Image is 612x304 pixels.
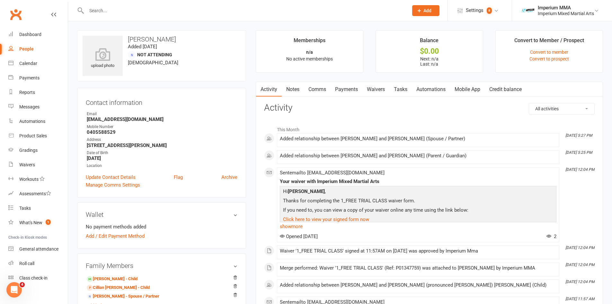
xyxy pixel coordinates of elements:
a: Class kiosk mode [8,271,68,285]
a: Workouts [8,172,68,187]
div: General attendance [19,246,58,252]
i: [DATE] 12:04 PM [565,280,594,284]
a: Reports [8,85,68,100]
span: No active memberships [286,56,333,61]
a: Dashboard [8,27,68,42]
a: Add / Edit Payment Method [86,232,145,240]
div: Gradings [19,148,38,153]
strong: [DATE] [87,155,237,161]
div: Calendar [19,61,37,66]
div: Automations [19,119,45,124]
a: Cillian [PERSON_NAME] - Child [87,284,150,291]
strong: n/a [306,50,313,55]
time: Added [DATE] [128,44,157,50]
strong: 0405588529 [87,129,237,135]
p: If you need to, you can view a copy of your waiver online any time using the link below: [281,206,555,216]
a: Automations [8,114,68,129]
div: Imperium Mixed Martial Arts [538,11,594,16]
div: Roll call [19,261,34,266]
i: [DATE] 12:04 PM [565,245,594,250]
div: Address [87,137,237,143]
div: Email [87,111,237,117]
div: Waivers [19,162,35,167]
div: Waiver '1_FREE TRIAL CLASS' signed at 11:57AM on [DATE] was approved by Imperium Mma [280,248,556,254]
div: Convert to Member / Prospect [514,36,584,48]
p: Next: n/a Last: n/a [382,56,477,67]
a: Flag [174,173,183,181]
a: Tasks [389,82,412,97]
input: Search... [84,6,404,15]
div: $0.00 [382,48,477,55]
span: Not Attending [137,52,172,57]
div: Class check-in [19,275,48,281]
a: Convert to prospect [529,56,569,61]
a: Notes [282,82,304,97]
h3: Contact information [86,97,237,106]
a: Tasks [8,201,68,216]
span: 8 [487,7,492,14]
div: Messages [19,104,40,109]
i: [DATE] 5:25 PM [565,150,592,155]
div: Workouts [19,177,39,182]
div: Payments [19,75,40,80]
div: Balance [420,36,439,48]
a: Gradings [8,143,68,158]
strong: [STREET_ADDRESS][PERSON_NAME] [87,143,237,148]
i: [DATE] 5:27 PM [565,133,592,138]
span: Add [423,8,431,13]
li: No payment methods added [86,223,237,231]
button: Add [412,5,439,16]
a: [PERSON_NAME] - Child [87,276,137,282]
div: Your waiver with Imperium Mixed Martial Arts [280,179,556,184]
i: [DATE] 11:57 AM [565,297,594,301]
span: Opened [DATE] [280,234,318,239]
a: Mobile App [450,82,485,97]
iframe: Intercom live chat [6,282,22,298]
div: People [19,46,34,51]
a: Calendar [8,56,68,71]
span: Settings [466,3,483,18]
div: Memberships [294,36,325,48]
div: Added relationship between [PERSON_NAME] and [PERSON_NAME] (Spouse / Partner) [280,136,556,142]
div: Assessments [19,191,51,196]
a: Assessments [8,187,68,201]
span: Sent email to [EMAIL_ADDRESS][DOMAIN_NAME] [280,170,385,176]
h3: Wallet [86,211,237,218]
strong: [PERSON_NAME] [288,189,325,194]
div: Added relationship between [PERSON_NAME] and [PERSON_NAME] (pronounced [PERSON_NAME]) [PERSON_NAM... [280,282,556,288]
a: Messages [8,100,68,114]
a: Activity [256,82,282,97]
i: [DATE] 12:04 PM [565,167,594,172]
div: What's New [19,220,42,225]
h3: [PERSON_NAME] [83,36,241,43]
span: 1 [46,219,51,225]
a: Comms [304,82,331,97]
a: Roll call [8,256,68,271]
span: 2 [546,234,556,239]
strong: [EMAIL_ADDRESS][DOMAIN_NAME] [87,116,237,122]
a: Archive [221,173,237,181]
a: Convert to member [530,50,568,55]
h3: Activity [264,103,595,113]
a: General attendance kiosk mode [8,242,68,256]
div: Imperium MMA [538,5,594,11]
div: Tasks [19,206,31,211]
div: Reports [19,90,35,95]
p: Hi , [281,188,555,197]
a: People [8,42,68,56]
img: thumb_image1639376871.png [522,4,535,17]
li: This Month [264,123,595,133]
span: [DEMOGRAPHIC_DATA] [128,60,178,66]
a: Credit balance [485,82,526,97]
a: Waivers [362,82,389,97]
p: Thanks for completing the 1_FREE TRIAL CLASS waiver form. [281,197,555,206]
a: [PERSON_NAME] - Spouse / Partner [87,293,159,300]
div: Location [87,163,237,169]
div: Product Sales [19,133,47,138]
div: Date of Birth [87,150,237,156]
a: show more [280,222,556,231]
a: Manage Comms Settings [86,181,140,189]
a: Waivers [8,158,68,172]
a: Automations [412,82,450,97]
a: Payments [8,71,68,85]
